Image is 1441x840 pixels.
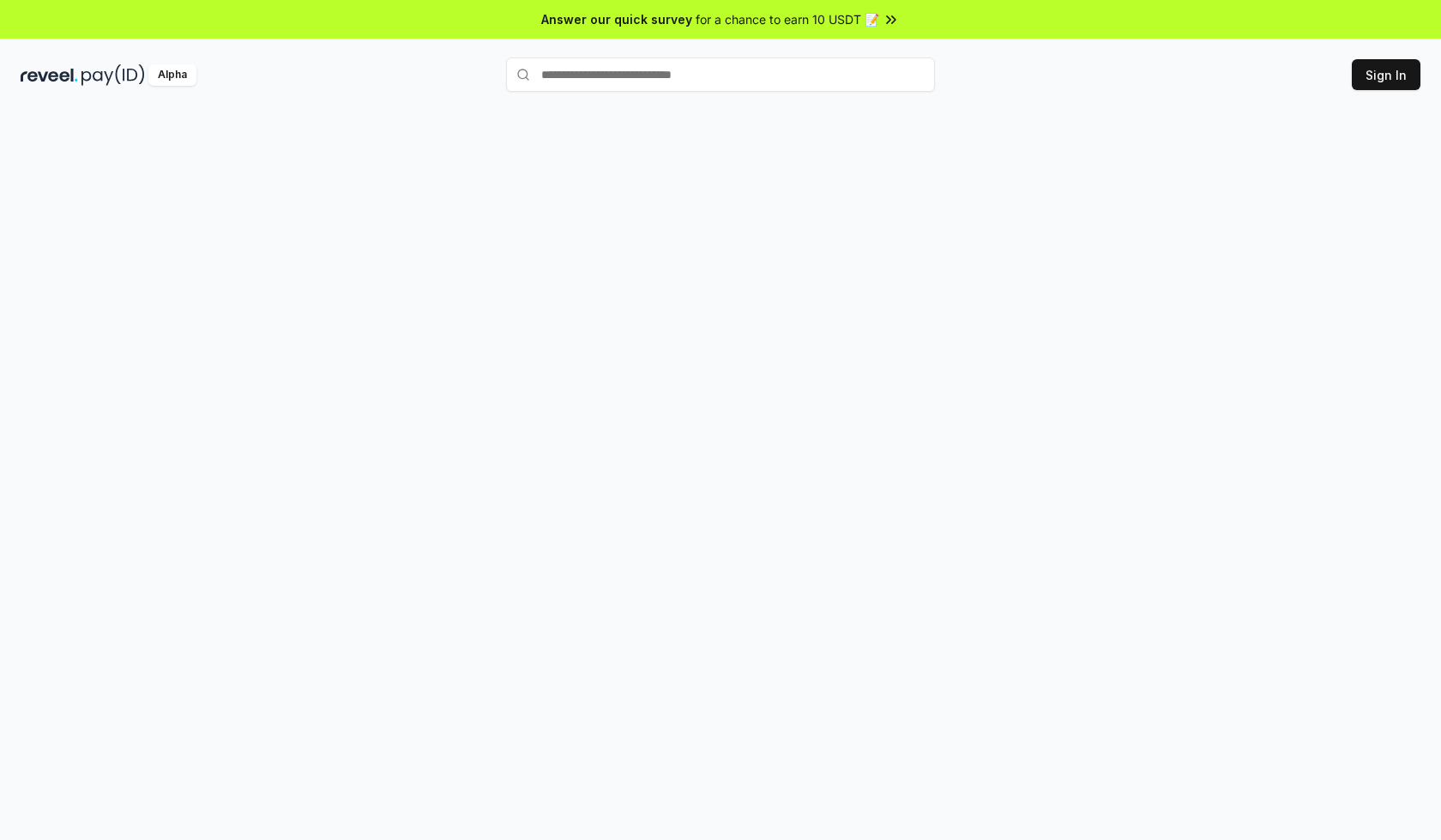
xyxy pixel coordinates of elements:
[541,10,692,28] span: Answer our quick survey
[148,64,196,86] div: Alpha
[81,64,145,86] img: pay_id
[696,10,879,28] span: for a chance to earn 10 USDT 📝
[21,64,78,86] img: reveel_dark
[1352,59,1420,90] button: Sign In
